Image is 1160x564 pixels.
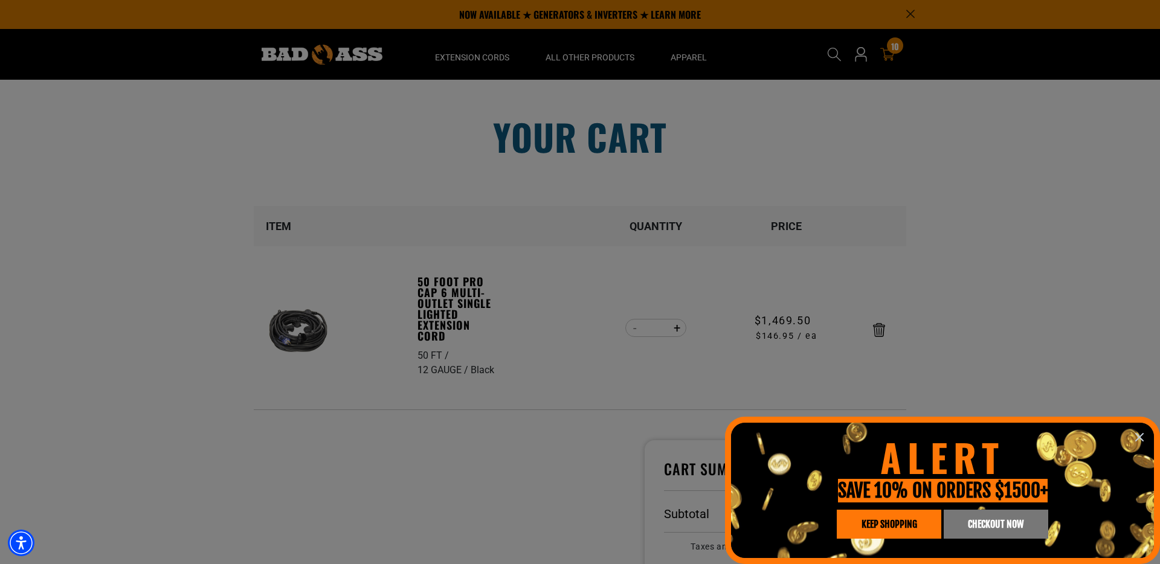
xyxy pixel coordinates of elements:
a: CHECKOUT NOW [944,510,1048,539]
span: ALERT [880,429,1005,485]
span: SAVE 10% ON ORDERS $1500+ [838,479,1048,502]
span: KEEP SHOPPING [862,519,917,529]
span: CHECKOUT NOW [968,519,1023,529]
button: Close [1130,428,1149,446]
a: KEEP SHOPPING [837,510,941,539]
div: Accessibility Menu [8,530,34,556]
div: information [725,417,1160,564]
